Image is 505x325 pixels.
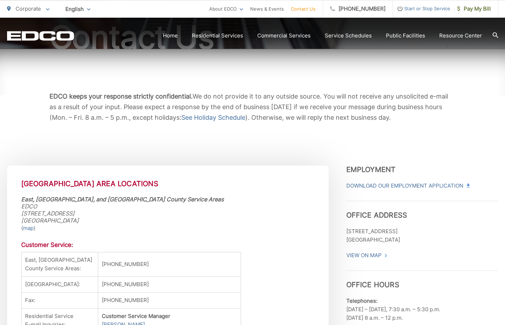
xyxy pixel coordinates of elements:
[23,224,34,232] a: map
[346,227,498,244] p: [STREET_ADDRESS] [GEOGRAPHIC_DATA]
[102,313,170,319] strong: Customer Service Manager
[346,297,498,322] p: [DATE] – [DATE], 7:30 a.m. – 5:30 p.m. [DATE] 8 a.m. – 12 p.m.
[346,182,469,190] a: Download Our Employment Application
[21,241,315,248] h4: Customer Service:
[21,292,98,308] td: Fax:
[192,31,243,40] a: Residential Services
[21,179,315,188] h2: [GEOGRAPHIC_DATA] Area Locations
[346,270,498,289] h3: Office Hours
[49,93,193,100] b: EDCO keeps your response strictly confidential.
[21,252,98,277] td: East, [GEOGRAPHIC_DATA] County Service Areas:
[49,91,456,123] p: We do not provide it to any outside source. You will not receive any unsolicited e-mail as a resu...
[163,31,178,40] a: Home
[386,31,425,40] a: Public Facilities
[346,297,377,304] b: Telephones:
[291,5,316,13] a: Contact Us
[257,31,311,40] a: Commercial Services
[21,196,315,224] address: EDCO [STREET_ADDRESS] [GEOGRAPHIC_DATA]
[346,201,498,219] h3: Office Address
[209,5,243,13] a: About EDCO
[16,5,41,12] span: Corporate
[98,252,241,277] td: [PHONE_NUMBER]
[439,31,482,40] a: Resource Center
[21,196,224,203] strong: East, [GEOGRAPHIC_DATA], and [GEOGRAPHIC_DATA] County Service Areas
[21,224,315,232] p: ( )
[346,165,498,174] h3: Employment
[98,277,241,292] td: [PHONE_NUMBER]
[457,5,491,13] span: Pay My Bill
[250,5,284,13] a: News & Events
[325,31,372,40] a: Service Schedules
[346,251,388,260] a: View On Map
[60,3,96,15] span: English
[181,112,245,123] a: See Holiday Schedule
[98,292,241,308] td: [PHONE_NUMBER]
[7,31,74,41] a: EDCD logo. Return to the homepage.
[21,277,98,292] td: [GEOGRAPHIC_DATA]:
